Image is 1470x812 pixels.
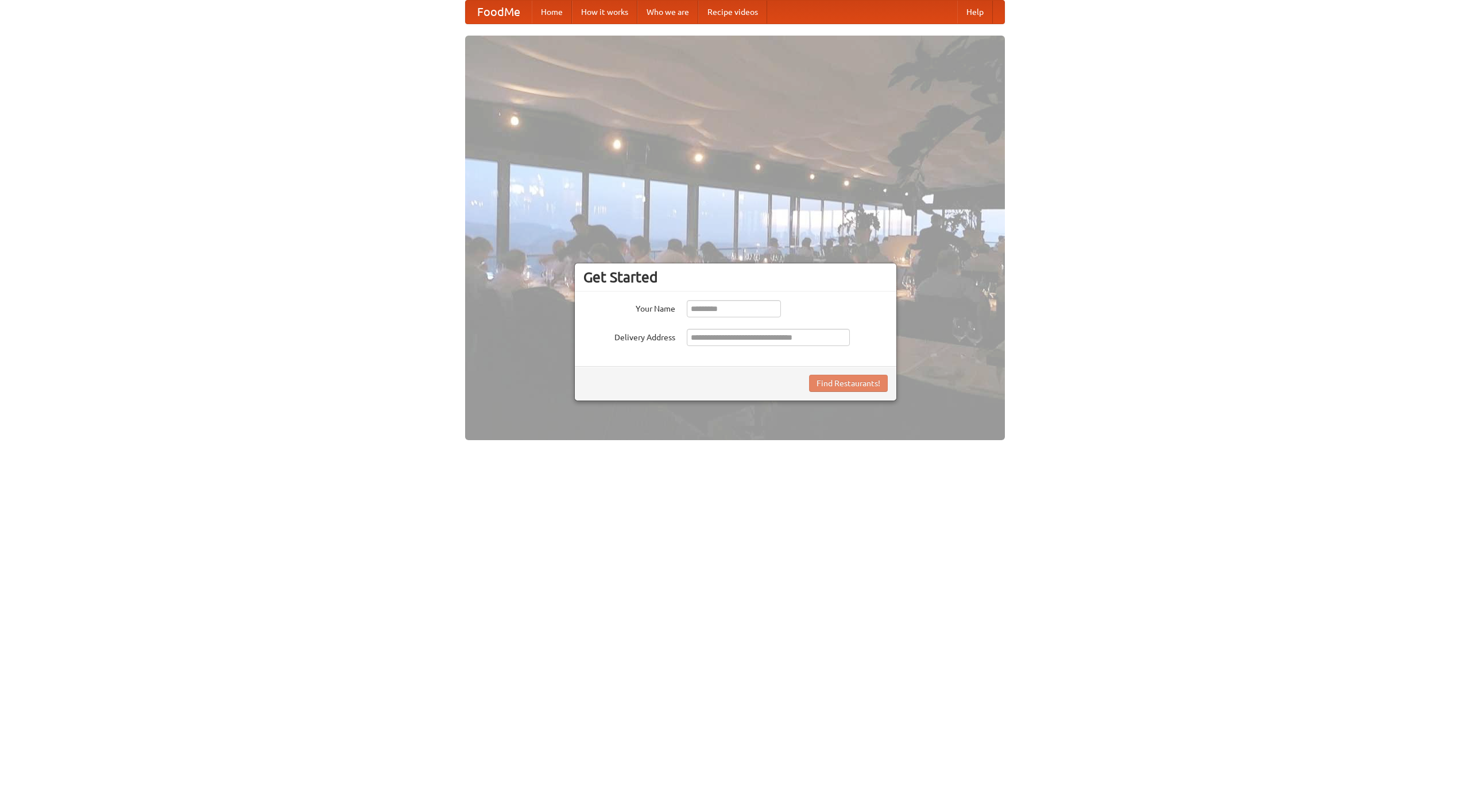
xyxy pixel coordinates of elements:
a: Recipe videos [698,1,767,24]
a: FoodMe [466,1,532,24]
a: Help [957,1,993,24]
a: Who we are [637,1,698,24]
h3: Get Started [583,269,888,286]
label: Your Name [583,300,675,314]
a: How it works [572,1,637,24]
label: Delivery Address [583,329,675,343]
button: Find Restaurants! [809,375,888,392]
a: Home [532,1,572,24]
